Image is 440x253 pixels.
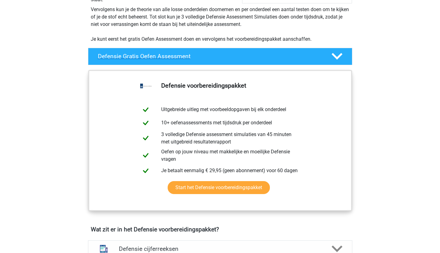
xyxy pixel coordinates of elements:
a: Defensie Gratis Oefen Assessment [86,48,355,65]
h4: Defensie Gratis Oefen Assessment [98,53,321,60]
h4: Wat zit er in het Defensie voorbereidingspakket? [91,226,350,233]
div: Vervolgens kun je de theorie van alle losse onderdelen doornemen en per onderdeel een aantal test... [88,6,352,43]
h4: Defensie cijferreeksen [119,245,321,252]
a: Start het Defensie voorbereidingspakket [168,181,270,194]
